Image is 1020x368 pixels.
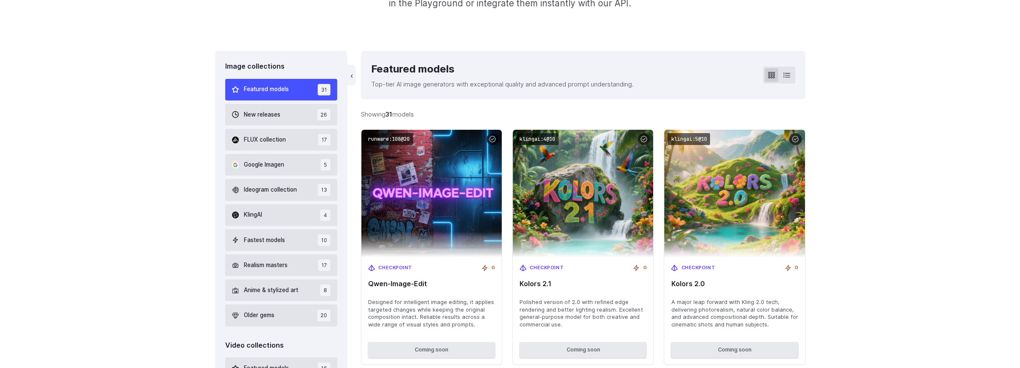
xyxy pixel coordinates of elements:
span: Kolors 2.1 [520,280,646,288]
span: Google Imagen [244,160,284,170]
button: Anime & stylized art 8 [225,279,338,301]
span: 26 [317,109,330,120]
span: FLUX collection [244,135,286,145]
span: 8 [320,284,330,296]
span: Checkpoint [681,264,715,272]
code: runware:108@20 [365,133,413,145]
span: Fastest models [244,236,285,245]
div: Image collections [225,61,338,72]
span: 5 [321,159,330,170]
span: 17 [318,259,330,271]
span: 0 [492,264,495,272]
span: 0 [643,264,646,272]
p: Top-tier AI image generators with exceptional quality and advanced prompt understanding. [371,79,634,89]
button: Coming soon [671,342,798,357]
button: FLUX collection 17 [225,129,338,151]
span: 0 [795,264,798,272]
button: New releases 26 [225,104,338,125]
span: Designed for intelligent image editing, it applies targeted changes while keeping the original co... [368,298,495,329]
span: 4 [320,209,330,221]
span: 10 [318,234,330,246]
span: Kolors 2.0 [671,280,798,288]
span: KlingAI [244,210,262,220]
button: Coming soon [520,342,646,357]
button: Fastest models 10 [225,229,338,251]
code: klingai:4@10 [516,133,559,145]
button: Coming soon [368,342,495,357]
div: Video collections [225,340,338,351]
button: Realism masters 17 [225,254,338,276]
span: Featured models [244,85,289,94]
span: Ideogram collection [244,185,297,195]
span: Qwen‑Image‑Edit [368,280,495,288]
strong: 31 [386,111,392,118]
button: Google Imagen 5 [225,154,338,176]
span: 17 [318,134,330,145]
span: Anime & stylized art [244,286,298,295]
img: Qwen‑Image‑Edit [361,130,502,257]
img: Kolors 2.1 [513,130,653,257]
span: Checkpoint [378,264,412,272]
span: Older gems [244,311,274,320]
img: Kolors 2.0 [664,130,805,257]
span: Realism masters [244,261,288,270]
span: Checkpoint [530,264,564,272]
div: Featured models [371,61,634,77]
span: New releases [244,110,280,120]
button: KlingAI 4 [225,204,338,226]
span: Polished version of 2.0 with refined edge rendering and better lighting realism. Excellent genera... [520,298,646,329]
button: Featured models 31 [225,79,338,100]
span: 13 [318,184,330,195]
span: A major leap forward with Kling 2.0 tech, delivering photorealism, natural color balance, and adv... [671,298,798,329]
div: Showing models [361,109,414,119]
code: klingai:5@10 [668,133,710,145]
button: ‹ [347,65,356,85]
span: 20 [317,309,330,321]
span: 31 [318,84,330,95]
button: Older gems 20 [225,304,338,326]
button: Ideogram collection 13 [225,179,338,201]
